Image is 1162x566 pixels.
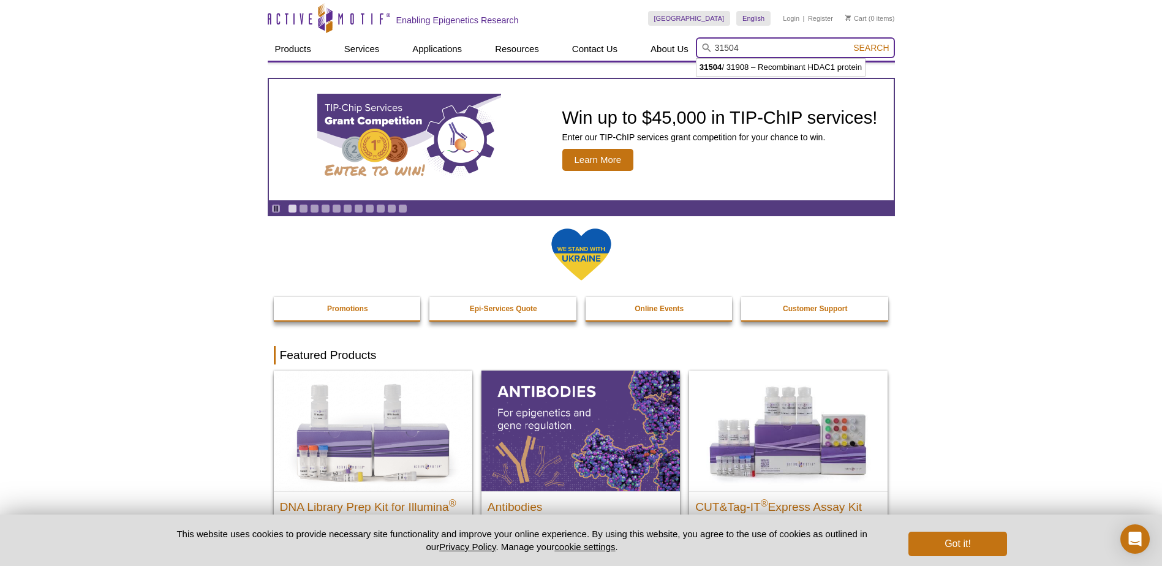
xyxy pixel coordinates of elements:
a: About Us [643,37,696,61]
a: All Antibodies Antibodies Application-tested antibodies for ChIP, CUT&Tag, and CUT&RUN. [481,371,680,556]
li: | [803,11,805,26]
a: Toggle autoplay [271,204,281,213]
button: Search [850,42,892,53]
a: Go to slide 1 [288,204,297,213]
input: Keyword, Cat. No. [696,37,895,58]
strong: Epi-Services Quote [470,304,537,313]
a: Privacy Policy [439,541,496,552]
span: Search [853,43,889,53]
a: Applications [405,37,469,61]
a: Go to slide 4 [321,204,330,213]
h2: Win up to $45,000 in TIP-ChIP services! [562,108,878,127]
button: Got it! [908,532,1006,556]
li: / 31908 – Recombinant HDAC1 protein [696,59,865,76]
h2: Enabling Epigenetics Research [396,15,519,26]
strong: Customer Support [783,304,847,313]
div: Open Intercom Messenger [1120,524,1150,554]
article: TIP-ChIP Services Grant Competition [269,79,894,200]
a: Go to slide 5 [332,204,341,213]
strong: Online Events [635,304,684,313]
img: Your Cart [845,15,851,21]
img: All Antibodies [481,371,680,491]
span: Learn More [562,149,634,171]
a: Epi-Services Quote [429,297,578,320]
li: (0 items) [845,11,895,26]
img: CUT&Tag-IT® Express Assay Kit [689,371,888,491]
a: Go to slide 7 [354,204,363,213]
img: TIP-ChIP Services Grant Competition [317,94,501,186]
p: Enter our TIP-ChIP services grant competition for your chance to win. [562,132,878,143]
h2: Antibodies [488,495,674,513]
button: cookie settings [554,541,615,552]
a: Go to slide 9 [376,204,385,213]
strong: Promotions [327,304,368,313]
a: Online Events [586,297,734,320]
a: Cart [845,14,867,23]
a: Services [337,37,387,61]
p: This website uses cookies to provide necessary site functionality and improve your online experie... [156,527,889,553]
a: Go to slide 11 [398,204,407,213]
h2: Featured Products [274,346,889,364]
h2: CUT&Tag-IT Express Assay Kit [695,495,881,513]
img: We Stand With Ukraine [551,227,612,282]
img: DNA Library Prep Kit for Illumina [274,371,472,491]
a: Go to slide 3 [310,204,319,213]
a: Customer Support [741,297,889,320]
h2: DNA Library Prep Kit for Illumina [280,495,466,513]
sup: ® [449,497,456,508]
a: Go to slide 10 [387,204,396,213]
a: Go to slide 2 [299,204,308,213]
a: CUT&Tag-IT® Express Assay Kit CUT&Tag-IT®Express Assay Kit Less variable and higher-throughput ge... [689,371,888,556]
a: Go to slide 6 [343,204,352,213]
a: Login [783,14,799,23]
strong: 31504 [700,62,722,72]
a: [GEOGRAPHIC_DATA] [648,11,731,26]
a: English [736,11,771,26]
a: Promotions [274,297,422,320]
a: Register [808,14,833,23]
a: Resources [488,37,546,61]
a: Products [268,37,319,61]
sup: ® [761,497,768,508]
a: TIP-ChIP Services Grant Competition Win up to $45,000 in TIP-ChIP services! Enter our TIP-ChIP se... [269,79,894,200]
a: Contact Us [565,37,625,61]
a: Go to slide 8 [365,204,374,213]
